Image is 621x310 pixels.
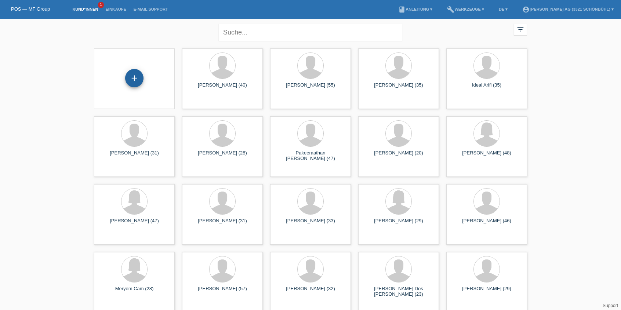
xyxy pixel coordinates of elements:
[443,7,488,11] a: buildWerkzeuge ▾
[452,82,521,94] div: Ideal Arifi (35)
[126,72,143,84] div: Kund*in hinzufügen
[130,7,172,11] a: E-Mail Support
[364,150,433,162] div: [PERSON_NAME] (20)
[219,24,402,41] input: Suche...
[452,286,521,298] div: [PERSON_NAME] (29)
[100,150,169,162] div: [PERSON_NAME] (31)
[452,150,521,162] div: [PERSON_NAME] (48)
[522,6,530,13] i: account_circle
[364,286,433,298] div: [PERSON_NAME] Dos [PERSON_NAME] (23)
[100,218,169,230] div: [PERSON_NAME] (47)
[519,7,617,11] a: account_circle[PERSON_NAME] AG (3321 Schönbühl) ▾
[447,6,454,13] i: build
[188,286,257,298] div: [PERSON_NAME] (57)
[188,218,257,230] div: [PERSON_NAME] (31)
[364,218,433,230] div: [PERSON_NAME] (29)
[276,82,345,94] div: [PERSON_NAME] (55)
[100,286,169,298] div: Meryem Cam (28)
[495,7,511,11] a: DE ▾
[603,303,618,308] a: Support
[11,6,50,12] a: POS — MF Group
[276,150,345,162] div: Pakeeraathan [PERSON_NAME] (47)
[452,218,521,230] div: [PERSON_NAME] (46)
[395,7,436,11] a: bookAnleitung ▾
[364,82,433,94] div: [PERSON_NAME] (35)
[276,286,345,298] div: [PERSON_NAME] (32)
[398,6,406,13] i: book
[102,7,130,11] a: Einkäufe
[188,82,257,94] div: [PERSON_NAME] (40)
[98,2,104,8] span: 1
[516,25,524,33] i: filter_list
[69,7,102,11] a: Kund*innen
[188,150,257,162] div: [PERSON_NAME] (28)
[276,218,345,230] div: [PERSON_NAME] (33)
